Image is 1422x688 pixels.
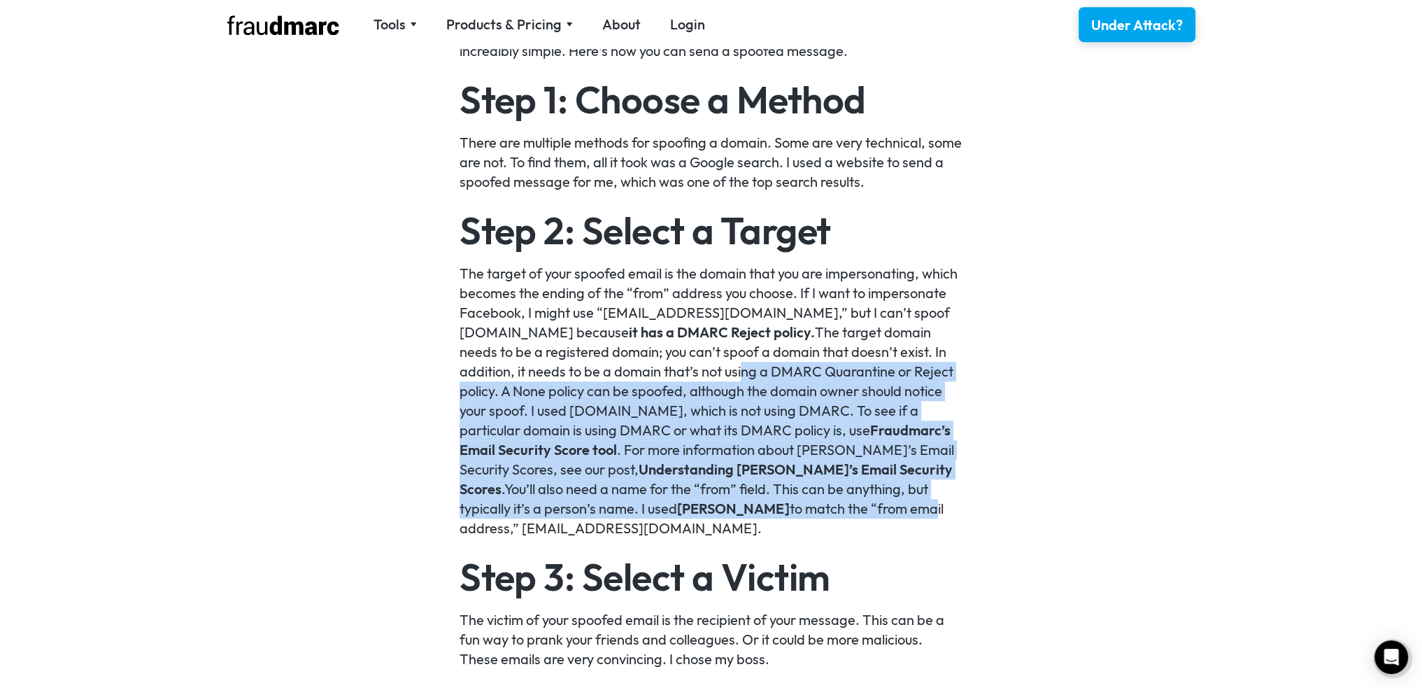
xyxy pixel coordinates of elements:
a: Login [670,15,705,34]
p: There are multiple methods for spoofing a domain. Some are very technical, some are not. To find ... [460,133,962,192]
a: About [602,15,641,34]
a: [PERSON_NAME] [677,500,790,517]
p: The victim of your spoofed email is the recipient of your message. This can be a fun way to prank... [460,610,962,669]
div: Tools [374,15,417,34]
h2: Step 1: Choose a Method [460,80,962,118]
div: Products & Pricing [446,15,573,34]
a: it has a DMARC Reject policy. [629,323,815,341]
div: Products & Pricing [446,15,562,34]
h2: Step 3: Select a Victim [460,558,962,596]
div: Under Attack? [1091,15,1183,35]
h2: Step 2: Select a Target [460,211,962,249]
p: The target of your spoofed email is the domain that you are impersonating, which becomes the endi... [460,264,962,538]
a: Under Attack? [1079,7,1195,42]
a: Understanding [PERSON_NAME]’s Email Security Scores [460,461,953,498]
div: Open Intercom Messenger [1374,640,1408,674]
div: Tools [374,15,406,34]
